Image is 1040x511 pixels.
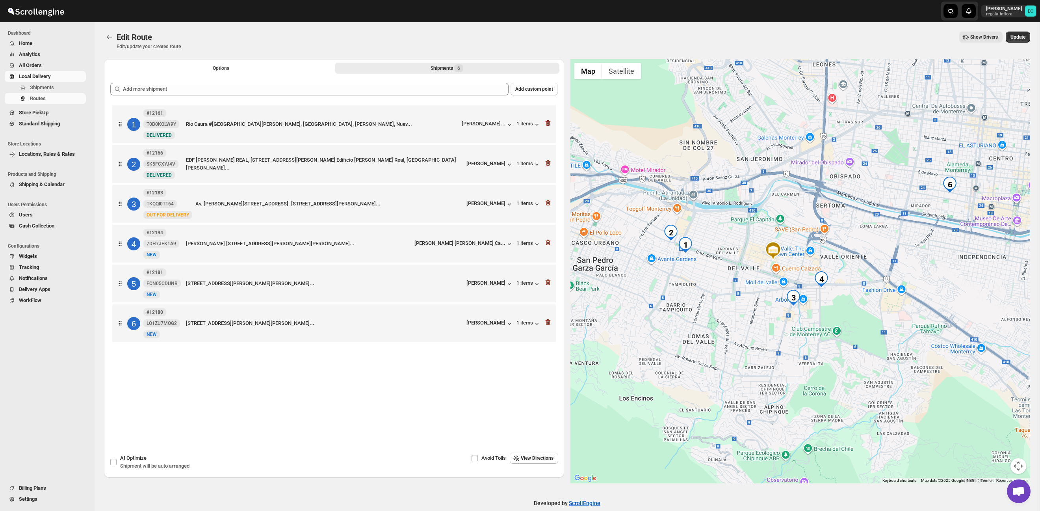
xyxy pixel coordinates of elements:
[516,121,541,129] div: 1 items
[120,455,147,461] span: AI Optimize
[986,12,1022,17] p: regala-inflora
[942,177,958,192] div: 6
[678,237,693,253] div: 1
[5,251,86,262] button: Widgets
[186,319,463,327] div: [STREET_ADDRESS][PERSON_NAME][PERSON_NAME]...
[574,63,602,79] button: Show street map
[186,120,459,128] div: Rio Caura #[GEOGRAPHIC_DATA][PERSON_NAME], [GEOGRAPHIC_DATA], [PERSON_NAME], Nuev...
[335,63,559,74] button: Selected Shipments
[147,332,157,337] span: NEW
[147,212,189,218] span: OUT FOR DELIVERY
[414,240,513,248] button: [PERSON_NAME] [PERSON_NAME] Ca...
[147,110,163,116] b: #12161
[117,32,152,42] span: Edit Route
[127,237,140,250] div: 4
[186,156,463,172] div: EDF [PERSON_NAME] REAL, [STREET_ADDRESS][PERSON_NAME] Edificio [PERSON_NAME] Real, [GEOGRAPHIC_DA...
[6,1,65,21] img: ScrollEngine
[127,198,140,211] div: 3
[5,284,86,295] button: Delivery Apps
[466,280,513,288] button: [PERSON_NAME]
[19,212,33,218] span: Users
[5,82,86,93] button: Shipments
[572,473,598,483] a: Open this area in Google Maps (opens a new window)
[147,241,176,247] span: 7DH7JFK1A9
[5,262,86,273] button: Tracking
[516,320,541,328] button: 1 items
[5,209,86,220] button: Users
[19,51,40,57] span: Analytics
[19,151,75,157] span: Locations, Rules & Rates
[19,275,48,281] span: Notifications
[8,201,89,208] span: Users Permissions
[1006,32,1030,43] button: Update
[572,473,598,483] img: Google
[786,290,801,306] div: 3
[986,6,1022,12] p: [PERSON_NAME]
[462,121,505,127] div: [PERSON_NAME]...
[511,83,558,95] button: Add custom point
[120,463,189,469] span: Shipment will be auto arranged
[147,132,172,138] span: DELIVERED
[112,265,556,302] div: 5#12181FCN05CDUNRNewNEW[STREET_ADDRESS][PERSON_NAME][PERSON_NAME]...[PERSON_NAME]1 items
[186,280,463,287] div: [STREET_ADDRESS][PERSON_NAME][PERSON_NAME]...
[147,172,172,178] span: DELIVERED
[127,277,140,290] div: 5
[5,60,86,71] button: All Orders
[466,160,513,168] button: [PERSON_NAME]
[8,141,89,147] span: Store Locations
[516,200,541,208] button: 1 items
[466,200,513,208] button: [PERSON_NAME]
[462,121,513,129] button: [PERSON_NAME]...
[147,270,163,275] b: #12181
[516,240,541,248] div: 1 items
[127,118,140,131] div: 1
[19,121,60,127] span: Standard Shipping
[510,453,558,464] button: View Directions
[414,240,505,246] div: [PERSON_NAME] [PERSON_NAME] Ca...
[213,65,229,71] span: Options
[1010,458,1026,474] button: Map camera controls
[882,478,916,483] button: Keyboard shortcuts
[5,149,86,160] button: Locations, Rules & Rates
[19,496,37,502] span: Settings
[147,121,176,127] span: T0B0KOLW9Y
[147,150,163,156] b: #12166
[109,63,333,74] button: All Route Options
[5,93,86,104] button: Routes
[466,320,513,328] button: [PERSON_NAME]
[147,201,174,207] span: TKQQI0TT64
[5,494,86,505] button: Settings
[147,310,163,315] b: #12180
[1025,6,1036,17] span: DAVID CORONADO
[117,43,181,50] p: Edit/update your created route
[30,95,46,101] span: Routes
[921,478,976,483] span: Map data ©2025 Google, INEGI
[481,455,506,461] span: Avoid Tolls
[959,32,1003,43] button: Show Drivers
[127,317,140,330] div: 6
[112,225,556,263] div: 4#121947DH7JFK1A9NewNEW[PERSON_NAME] [STREET_ADDRESS][PERSON_NAME][PERSON_NAME]...[PERSON_NAME] [...
[516,160,541,168] button: 1 items
[521,455,553,461] span: View Directions
[5,295,86,306] button: WorkFlow
[147,161,175,167] span: SK5FCXYJ4V
[147,252,157,257] span: NEW
[19,297,41,303] span: WorkFlow
[186,240,411,248] div: [PERSON_NAME] [STREET_ADDRESS][PERSON_NAME][PERSON_NAME]...
[8,171,89,177] span: Products and Shipping
[104,32,115,43] button: Routes
[147,190,163,196] b: #12183
[123,83,509,95] input: Add more shipment
[147,230,163,235] b: #12194
[1028,9,1033,14] text: DC
[112,105,556,143] div: 1#12161T0B0KOLW9YNewDELIVEREDRio Caura #[GEOGRAPHIC_DATA][PERSON_NAME], [GEOGRAPHIC_DATA], [PERSO...
[5,49,86,60] button: Analytics
[19,73,51,79] span: Local Delivery
[516,280,541,288] div: 1 items
[19,223,54,229] span: Cash Collection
